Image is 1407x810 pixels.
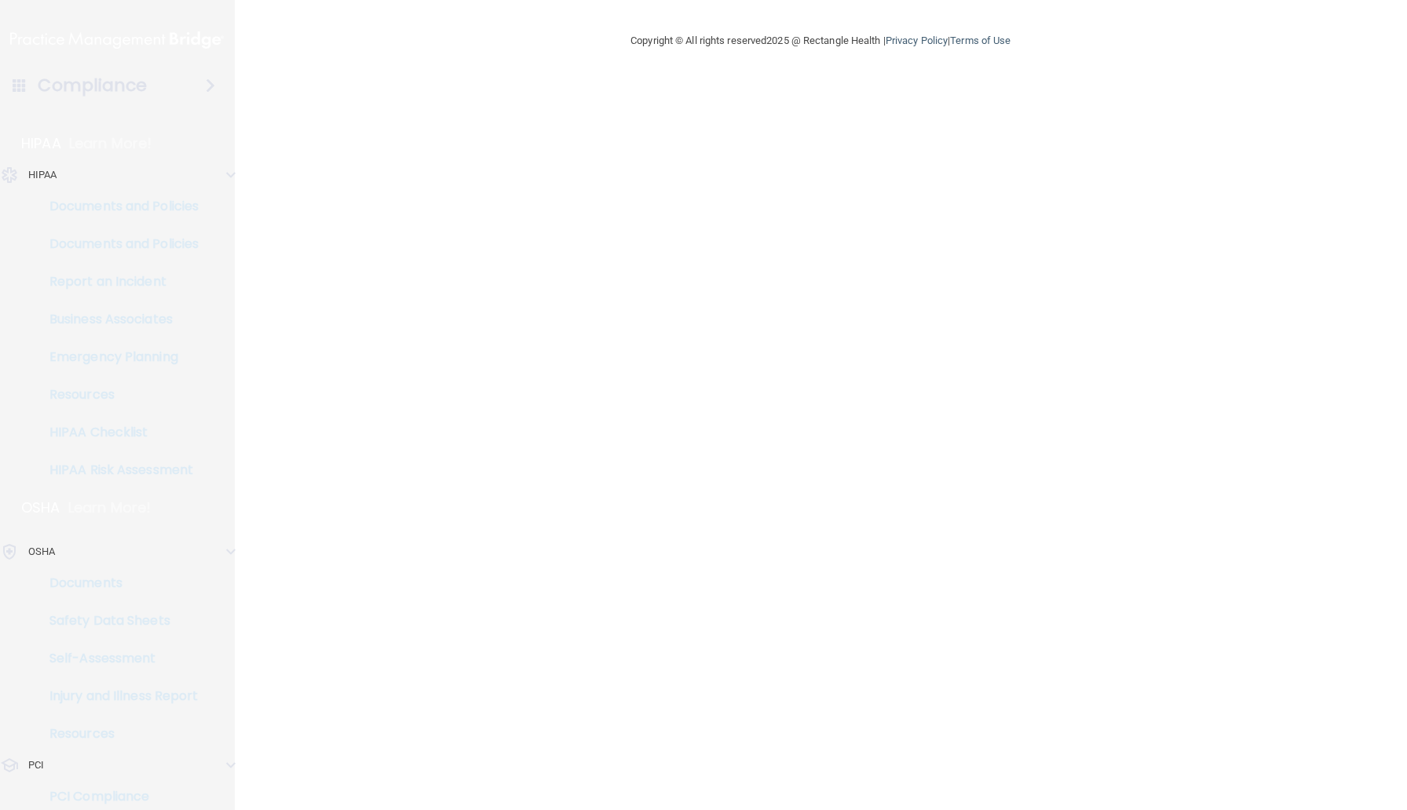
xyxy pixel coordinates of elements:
[69,134,152,153] p: Learn More!
[10,613,225,629] p: Safety Data Sheets
[10,199,225,214] p: Documents and Policies
[10,462,225,478] p: HIPAA Risk Assessment
[10,274,225,290] p: Report an Incident
[38,75,147,97] h4: Compliance
[28,542,55,561] p: OSHA
[10,425,225,440] p: HIPAA Checklist
[10,387,225,403] p: Resources
[534,16,1107,66] div: Copyright © All rights reserved 2025 @ Rectangle Health | |
[68,498,152,517] p: Learn More!
[10,726,225,742] p: Resources
[950,35,1010,46] a: Terms of Use
[10,349,225,365] p: Emergency Planning
[10,789,225,805] p: PCI Compliance
[10,575,225,591] p: Documents
[10,312,225,327] p: Business Associates
[886,35,948,46] a: Privacy Policy
[28,166,57,184] p: HIPAA
[10,688,225,704] p: Injury and Illness Report
[10,236,225,252] p: Documents and Policies
[28,756,44,775] p: PCI
[21,134,61,153] p: HIPAA
[10,651,225,666] p: Self-Assessment
[10,24,224,56] img: PMB logo
[21,498,60,517] p: OSHA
